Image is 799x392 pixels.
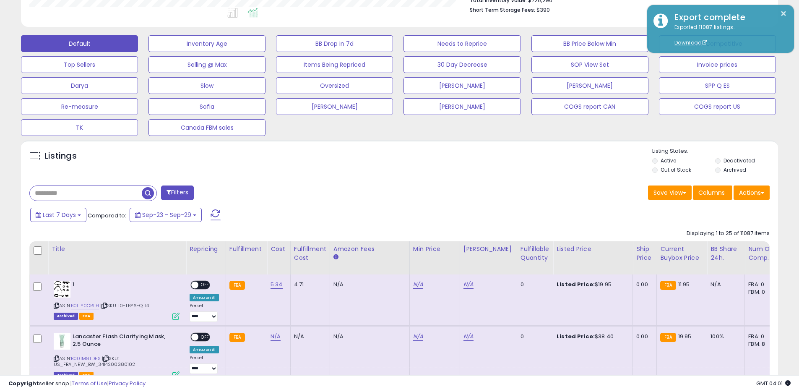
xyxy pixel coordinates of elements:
[724,166,746,173] label: Archived
[271,332,281,341] a: N/A
[333,245,406,253] div: Amazon Fees
[54,281,180,319] div: ASIN:
[190,303,219,322] div: Preset:
[668,24,788,47] div: Exported 11087 listings.
[21,119,138,136] button: TK
[100,302,149,309] span: | SKU: I0-LBY6-QT14
[229,333,245,342] small: FBA
[521,333,547,340] div: 0
[276,77,393,94] button: Oversized
[148,35,265,52] button: Inventory Age
[30,208,86,222] button: Last 7 Days
[276,56,393,73] button: Items Being Repriced
[678,280,690,288] span: 11.95
[711,281,738,288] div: N/A
[148,56,265,73] button: Selling @ Max
[521,245,549,262] div: Fulfillable Quantity
[403,35,521,52] button: Needs to Reprice
[54,333,70,350] img: 21fheAmCLeL._SL40_.jpg
[43,211,76,219] span: Last 7 Days
[693,186,732,200] button: Columns
[333,253,338,261] small: Amazon Fees.
[73,333,174,350] b: Lancaster Flash Clarifying Mask, 2.5 Ounce
[294,333,323,340] div: N/A
[463,332,474,341] a: N/A
[403,56,521,73] button: 30 Day Decrease
[54,333,180,378] div: ASIN:
[463,245,513,253] div: [PERSON_NAME]
[557,333,626,340] div: $38.40
[79,313,94,320] span: FBA
[748,288,776,296] div: FBM: 0
[88,212,126,220] span: Compared to:
[648,186,692,200] button: Save View
[44,150,77,162] h5: Listings
[130,208,202,222] button: Sep-23 - Sep-29
[276,35,393,52] button: BB Drop in 7d
[190,294,219,301] div: Amazon AI
[659,98,776,115] button: COGS report US
[190,346,219,353] div: Amazon AI
[557,245,629,253] div: Listed Price
[54,281,70,298] img: 51fCBg5VQCL._SL40_.jpg
[531,98,648,115] button: COGS report CAN
[294,245,326,262] div: Fulfillment Cost
[661,166,691,173] label: Out of Stock
[52,245,182,253] div: Title
[674,39,707,46] a: Download
[661,157,676,164] label: Active
[71,302,99,309] a: B01LY0CRLH
[161,186,194,200] button: Filters
[190,245,222,253] div: Repricing
[470,6,535,13] b: Short Term Storage Fees:
[403,77,521,94] button: [PERSON_NAME]
[21,35,138,52] button: Default
[21,77,138,94] button: Darya
[8,379,39,387] strong: Copyright
[71,355,101,362] a: B001M8TDES
[333,281,403,288] div: N/A
[198,282,212,289] span: OFF
[698,188,725,197] span: Columns
[109,379,146,387] a: Privacy Policy
[711,333,738,340] div: 100%
[190,355,219,374] div: Preset:
[333,333,403,340] div: N/A
[531,56,648,73] button: SOP View Set
[636,245,653,262] div: Ship Price
[413,245,456,253] div: Min Price
[413,332,423,341] a: N/A
[521,281,547,288] div: 0
[148,98,265,115] button: Sofia
[229,245,263,253] div: Fulfillment
[636,281,650,288] div: 0.00
[659,77,776,94] button: SPP Q ES
[294,281,323,288] div: 4.71
[403,98,521,115] button: [PERSON_NAME]
[72,379,107,387] a: Terms of Use
[229,281,245,290] small: FBA
[660,245,703,262] div: Current Buybox Price
[536,6,550,14] span: $390
[54,355,135,368] span: | SKU: US_FBA_NEW_BW_3414200380102
[557,280,595,288] b: Listed Price:
[557,332,595,340] b: Listed Price:
[652,147,778,155] p: Listing States:
[8,380,146,388] div: seller snap | |
[636,333,650,340] div: 0.00
[756,379,791,387] span: 2025-10-7 04:01 GMT
[668,11,788,24] div: Export complete
[557,281,626,288] div: $19.95
[780,8,787,19] button: ×
[276,98,393,115] button: [PERSON_NAME]
[748,281,776,288] div: FBA: 0
[198,333,212,340] span: OFF
[531,35,648,52] button: BB Price Below Min
[463,280,474,289] a: N/A
[148,119,265,136] button: Canada FBM sales
[678,332,692,340] span: 19.95
[21,98,138,115] button: Re-measure
[748,245,779,262] div: Num of Comp.
[660,333,676,342] small: FBA
[271,280,283,289] a: 5.34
